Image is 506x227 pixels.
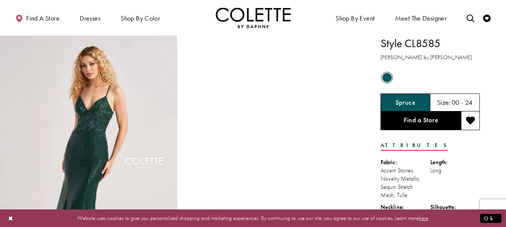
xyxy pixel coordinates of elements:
span: Shop By Event [336,15,375,22]
div: Neckline: [381,203,430,211]
div: Spruce [381,71,394,84]
p: Website uses cookies to give you personalized shopping and marketing experiences. By continuing t... [54,213,452,223]
span: Dresses [80,15,100,22]
div: Fabric: [381,158,430,166]
img: Colette by Daphne [216,7,291,28]
h5: Chosen color [396,99,415,106]
a: Toggle search [465,7,476,28]
h1: Style CL8585 [381,36,480,51]
a: here [419,214,428,222]
span: Shop By Event [334,7,376,28]
div: Length: [430,158,480,166]
div: Product color controls state depends on size chosen [381,71,480,85]
button: Submit Dialog [480,214,502,223]
div: Silhouette: [430,203,480,211]
span: Dresses [78,7,102,28]
a: Visit Home Page [216,7,291,28]
a: Attributes [381,140,448,151]
div: Long [430,166,480,175]
button: Add to wishlist [461,111,480,130]
span: Shop by color [119,7,162,28]
button: Close Dialog [4,212,17,225]
span: Size: [437,98,451,107]
div: Accent Stones, Novelty Metallic Sequin Stretch Mesh, Tulle [381,166,430,199]
a: Find a store [13,7,61,28]
h5: 00 - 24 [452,99,473,106]
span: Meet the designer [395,15,447,22]
a: Check Wishlist [481,7,493,28]
a: Meet the designer [393,7,449,28]
a: Find a Store [381,111,461,130]
span: Find a store [26,15,60,22]
h3: [PERSON_NAME] by [PERSON_NAME] [381,53,480,62]
video: Style CL8585 Colette by Daphne #1 autoplay loop mute video [181,36,358,124]
span: Shop by color [121,15,160,22]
